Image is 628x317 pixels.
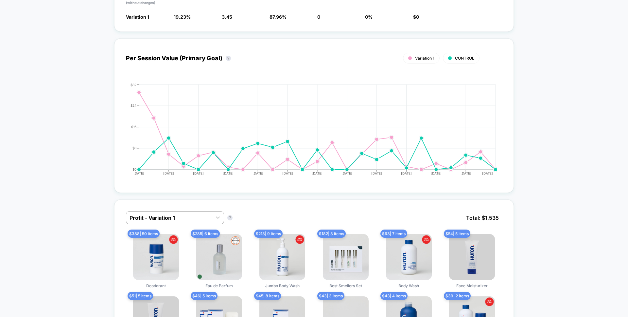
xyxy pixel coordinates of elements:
[386,234,432,280] img: Body Wash
[254,230,283,238] span: $ 213 | 9 items
[193,171,204,175] tspan: [DATE]
[431,171,442,175] tspan: [DATE]
[131,125,136,129] tspan: $16
[128,292,153,300] span: $ 51 | 5 items
[132,167,136,171] tspan: $0
[317,230,346,238] span: $ 182 | 3 items
[259,234,305,280] img: Jumbo Body Wash
[119,83,496,181] div: PER_SESSION_VALUE
[401,171,412,175] tspan: [DATE]
[449,234,495,280] img: Face Moisturizer
[341,171,352,175] tspan: [DATE]
[126,1,155,5] span: (without changes)
[282,171,293,175] tspan: [DATE]
[174,14,191,20] span: 19.23 %
[226,56,231,61] button: ?
[146,283,166,288] span: Deodorant
[463,211,502,224] span: Total: $ 1,535
[191,230,220,238] span: $ 285 | 6 items
[270,14,287,20] span: 87.96 %
[416,14,419,20] span: 0
[253,171,263,175] tspan: [DATE]
[380,292,408,300] span: $ 43 | 4 items
[133,171,144,175] tspan: [DATE]
[133,234,179,280] img: Deodorant
[461,171,471,175] tspan: [DATE]
[163,171,174,175] tspan: [DATE]
[329,283,362,288] span: Best Smellers Set
[455,56,474,61] span: CONTROL
[191,292,218,300] span: $ 46 | 5 items
[398,283,419,288] span: Body Wash
[415,56,434,61] span: Variation 1
[205,283,233,288] span: Eau de Parfum
[128,230,160,238] span: $ 388 | 50 items
[126,14,149,20] span: Variation 1
[227,215,233,220] button: ?
[196,234,242,280] img: Eau de Parfum
[444,230,470,238] span: $ 54 | 5 items
[317,14,320,20] span: 0
[131,103,136,107] tspan: $24
[222,14,232,20] span: 3.45
[380,230,407,238] span: $ 63 | 7 items
[254,292,281,300] span: $ 45 | 8 items
[312,171,323,175] tspan: [DATE]
[444,292,471,300] span: $ 39 | 2 items
[365,14,373,20] span: 0 %
[131,83,136,86] tspan: $32
[482,171,493,175] tspan: [DATE]
[323,234,369,280] img: Best Smellers Set
[371,171,382,175] tspan: [DATE]
[317,292,344,300] span: $ 43 | 3 items
[223,171,234,175] tspan: [DATE]
[456,283,488,288] span: Face Moisturizer
[413,14,419,20] span: $
[265,283,300,288] span: Jumbo Body Wash
[132,146,136,150] tspan: $8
